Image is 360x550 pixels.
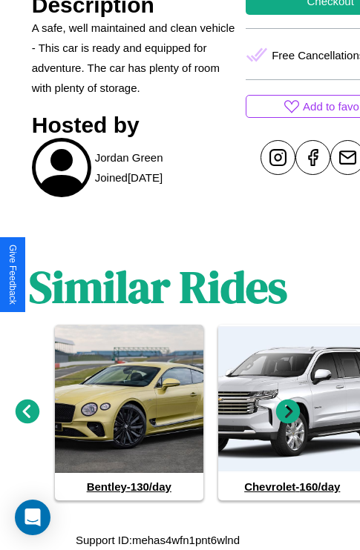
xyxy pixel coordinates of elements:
[29,256,287,317] h1: Similar Rides
[95,148,163,168] p: Jordan Green
[76,530,240,550] p: Support ID: mehas4wfn1pnt6wlnd
[7,245,18,305] div: Give Feedback
[55,473,203,500] h4: Bentley - 130 /day
[55,325,203,500] a: Bentley-130/day
[15,500,50,535] div: Open Intercom Messenger
[95,168,163,188] p: Joined [DATE]
[32,18,238,98] p: A safe, well maintained and clean vehicle - This car is ready and equipped for adventure. The car...
[32,113,238,138] h3: Hosted by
